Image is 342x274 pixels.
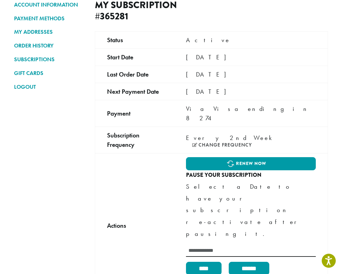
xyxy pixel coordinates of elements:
a: Renew now [186,157,316,170]
td: Last order date [95,66,174,83]
td: Status [95,31,174,48]
span: Via Visa ending in 8274 [186,105,310,122]
a: SUBSCRIPTIONS [14,54,85,65]
td: Subscription Frequency [95,127,174,153]
p: Select a Date to have your subscription re-activate after pausing it. [186,181,316,240]
h4: Pause Your Subscription [186,172,316,179]
a: Change frequency [192,142,252,147]
td: Active [174,31,328,48]
td: Start date [95,48,174,66]
td: Payment [95,100,174,127]
a: MY ADDRESSES [14,27,85,37]
a: PAYMENT METHODS [14,13,85,24]
span: Every 2nd Week [186,133,275,142]
td: [DATE] [174,66,328,83]
td: [DATE] [174,83,328,100]
a: LOGOUT [14,82,85,92]
td: [DATE] [174,48,328,66]
a: ORDER HISTORY [14,40,85,51]
td: Next payment date [95,83,174,100]
a: GIFT CARDS [14,68,85,78]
